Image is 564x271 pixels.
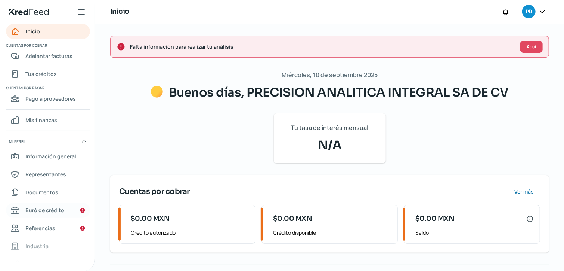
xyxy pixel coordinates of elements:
span: Aquí [527,45,536,49]
span: Ver más [515,189,534,194]
span: Tu tasa de interés mensual [291,122,368,133]
span: Industria [25,241,49,251]
button: Aquí [520,41,543,53]
a: Adelantar facturas [6,49,90,64]
a: Tus créditos [6,67,90,82]
span: Cuentas por pagar [6,85,89,91]
span: Representantes [25,170,66,179]
span: Adelantar facturas [25,51,72,61]
a: Documentos [6,185,90,200]
span: Pago a proveedores [25,94,76,103]
a: Inicio [6,24,90,39]
button: Ver más [508,184,540,199]
a: Referencias [6,221,90,236]
span: Redes sociales [25,259,63,269]
h1: Inicio [110,6,130,17]
span: Cuentas por cobrar [119,186,190,197]
span: Falta información para realizar tu análisis [130,42,514,51]
a: Mis finanzas [6,113,90,128]
a: Buró de crédito [6,203,90,218]
a: Industria [6,239,90,254]
span: Mi perfil [9,138,26,145]
span: Inicio [26,27,40,36]
span: $0.00 MXN [415,214,455,224]
span: Información general [25,152,76,161]
span: $0.00 MXN [273,214,312,224]
span: PR [526,7,532,16]
span: Crédito disponible [273,228,391,237]
span: Crédito autorizado [131,228,249,237]
span: Buró de crédito [25,205,64,215]
span: Referencias [25,223,55,233]
span: N/A [283,136,377,154]
span: Cuentas por cobrar [6,42,89,49]
span: $0.00 MXN [131,214,170,224]
span: Miércoles, 10 de septiembre 2025 [282,70,378,80]
a: Pago a proveedores [6,91,90,106]
a: Representantes [6,167,90,182]
span: Tus créditos [25,69,57,79]
span: Buenos días, PRECISION ANALITICA INTEGRAL SA DE CV [169,85,508,100]
span: Documentos [25,188,58,197]
span: Mis finanzas [25,115,57,125]
img: Saludos [151,86,163,98]
span: Saldo [415,228,534,237]
a: Información general [6,149,90,164]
